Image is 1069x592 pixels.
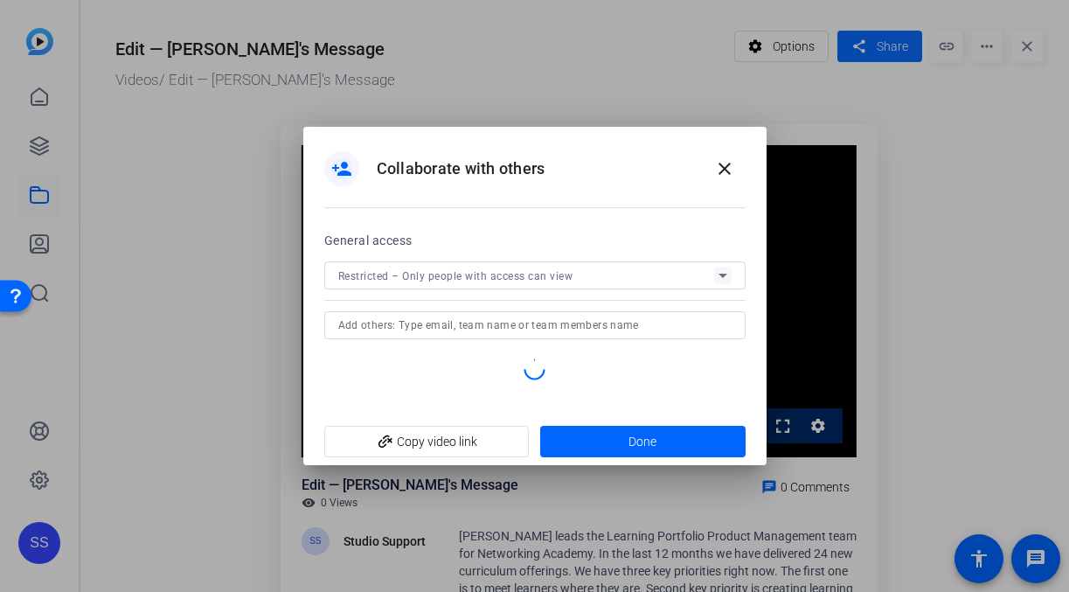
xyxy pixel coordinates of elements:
span: Restricted – Only people with access can view [338,270,573,282]
input: Add others: Type email, team name or team members name [338,315,732,336]
mat-icon: add_link [371,428,401,457]
h2: General access [324,230,413,251]
mat-icon: person_add [331,158,352,179]
mat-icon: close [714,158,735,179]
button: Copy video link [324,426,530,457]
button: Done [540,426,746,457]
h1: Collaborate with others [377,158,545,179]
span: Copy video link [338,425,516,458]
span: Done [628,433,656,451]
